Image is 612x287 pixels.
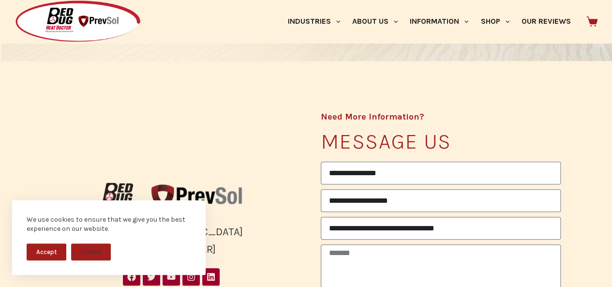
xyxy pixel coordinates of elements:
[27,215,191,234] div: We use cookies to ensure that we give you the best experience on our website.
[71,243,111,260] button: Decline
[321,112,561,121] h4: Need More Information?
[8,4,37,33] button: Open LiveChat chat widget
[27,243,66,260] button: Accept
[321,131,561,152] h3: Message us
